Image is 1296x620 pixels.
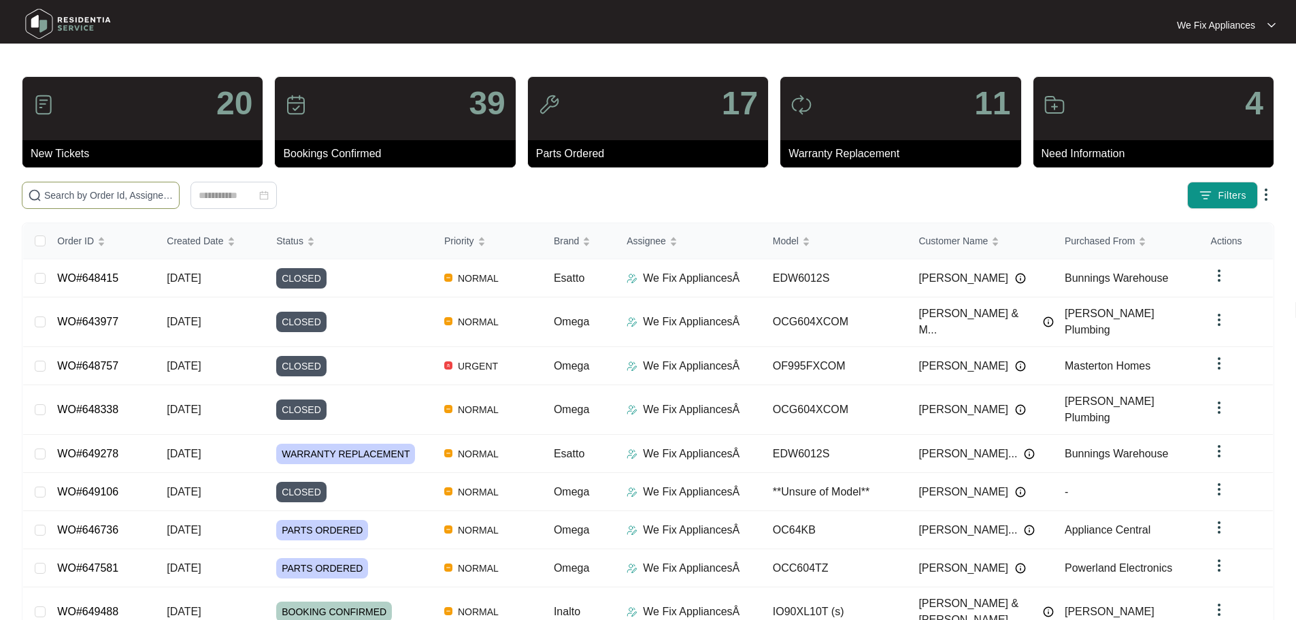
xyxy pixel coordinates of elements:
img: dropdown arrow [1211,355,1227,372]
span: NORMAL [452,402,504,418]
span: NORMAL [452,522,504,538]
img: Vercel Logo [444,525,452,534]
span: [PERSON_NAME] [918,358,1008,374]
span: NORMAL [452,560,504,576]
p: Need Information [1042,146,1274,162]
img: Vercel Logo [444,487,452,495]
p: We Fix AppliancesÂ [643,604,740,620]
span: [PERSON_NAME]... [918,446,1017,462]
img: Assigner Icon [627,404,637,415]
span: NORMAL [452,604,504,620]
p: We Fix AppliancesÂ [643,560,740,576]
img: icon [791,94,812,116]
span: CLOSED [276,312,327,332]
td: EDW6012S [762,259,908,297]
span: Created Date [167,233,223,248]
span: Omega [554,360,589,372]
span: [PERSON_NAME] Plumbing [1065,308,1154,336]
p: Parts Ordered [536,146,768,162]
th: Purchased From [1054,223,1200,259]
a: WO#647581 [57,562,118,574]
p: New Tickets [31,146,263,162]
img: Vercel Logo [444,274,452,282]
img: filter icon [1199,189,1212,202]
img: dropdown arrow [1211,267,1227,284]
p: We Fix AppliancesÂ [643,314,740,330]
button: filter iconFilters [1187,182,1258,209]
span: [DATE] [167,272,201,284]
th: Actions [1200,223,1273,259]
img: Assigner Icon [627,487,637,497]
a: WO#648757 [57,360,118,372]
img: Vercel Logo [444,317,452,325]
a: WO#649278 [57,448,118,459]
img: icon [1044,94,1065,116]
span: Bunnings Warehouse [1065,272,1168,284]
img: Assigner Icon [627,273,637,284]
span: Omega [554,316,589,327]
th: Priority [433,223,543,259]
span: [DATE] [167,404,201,415]
a: WO#649488 [57,606,118,617]
p: We Fix Appliances [1177,18,1255,32]
span: [PERSON_NAME] [1065,606,1154,617]
td: OC64KB [762,511,908,549]
img: Vercel Logo [444,607,452,615]
span: NORMAL [452,446,504,462]
span: CLOSED [276,399,327,420]
span: Purchased From [1065,233,1135,248]
p: We Fix AppliancesÂ [643,522,740,538]
p: We Fix AppliancesÂ [643,270,740,287]
span: Assignee [627,233,666,248]
span: CLOSED [276,268,327,289]
span: Filters [1218,189,1246,203]
td: OCG604XCOM [762,297,908,347]
td: OF995FXCOM [762,347,908,385]
span: Status [276,233,303,248]
td: EDW6012S [762,435,908,473]
p: 11 [974,87,1010,120]
span: [DATE] [167,448,201,459]
img: Info icon [1043,316,1054,327]
span: [PERSON_NAME] Plumbing [1065,395,1154,423]
span: Esatto [554,272,584,284]
a: WO#648415 [57,272,118,284]
span: NORMAL [452,484,504,500]
span: NORMAL [452,314,504,330]
img: dropdown arrow [1211,602,1227,618]
img: dropdown arrow [1211,557,1227,574]
img: Assigner Icon [627,361,637,372]
p: We Fix AppliancesÂ [643,446,740,462]
th: Brand [543,223,616,259]
img: residentia service logo [20,3,116,44]
a: WO#643977 [57,316,118,327]
img: search-icon [28,189,41,202]
span: - [1065,486,1068,497]
img: dropdown arrow [1211,443,1227,459]
img: Vercel Logo [444,564,452,572]
img: Info icon [1015,273,1026,284]
input: Search by Order Id, Assignee Name, Customer Name, Brand and Model [44,188,173,203]
img: Vercel Logo [444,449,452,457]
img: Info icon [1015,487,1026,497]
span: [PERSON_NAME] [918,484,1008,500]
img: icon [285,94,307,116]
img: dropdown arrow [1211,519,1227,536]
img: Info icon [1015,404,1026,415]
img: Info icon [1024,448,1035,459]
img: dropdown arrow [1211,312,1227,328]
span: Omega [554,404,589,415]
img: dropdown arrow [1258,186,1274,203]
img: Info icon [1024,525,1035,536]
p: We Fix AppliancesÂ [643,402,740,418]
img: Assigner Icon [627,563,637,574]
span: Omega [554,562,589,574]
a: WO#648338 [57,404,118,415]
img: icon [33,94,54,116]
p: 17 [722,87,758,120]
span: Bunnings Warehouse [1065,448,1168,459]
p: 39 [469,87,505,120]
img: Info icon [1015,563,1026,574]
span: Powerland Electronics [1065,562,1172,574]
img: Assigner Icon [627,606,637,617]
